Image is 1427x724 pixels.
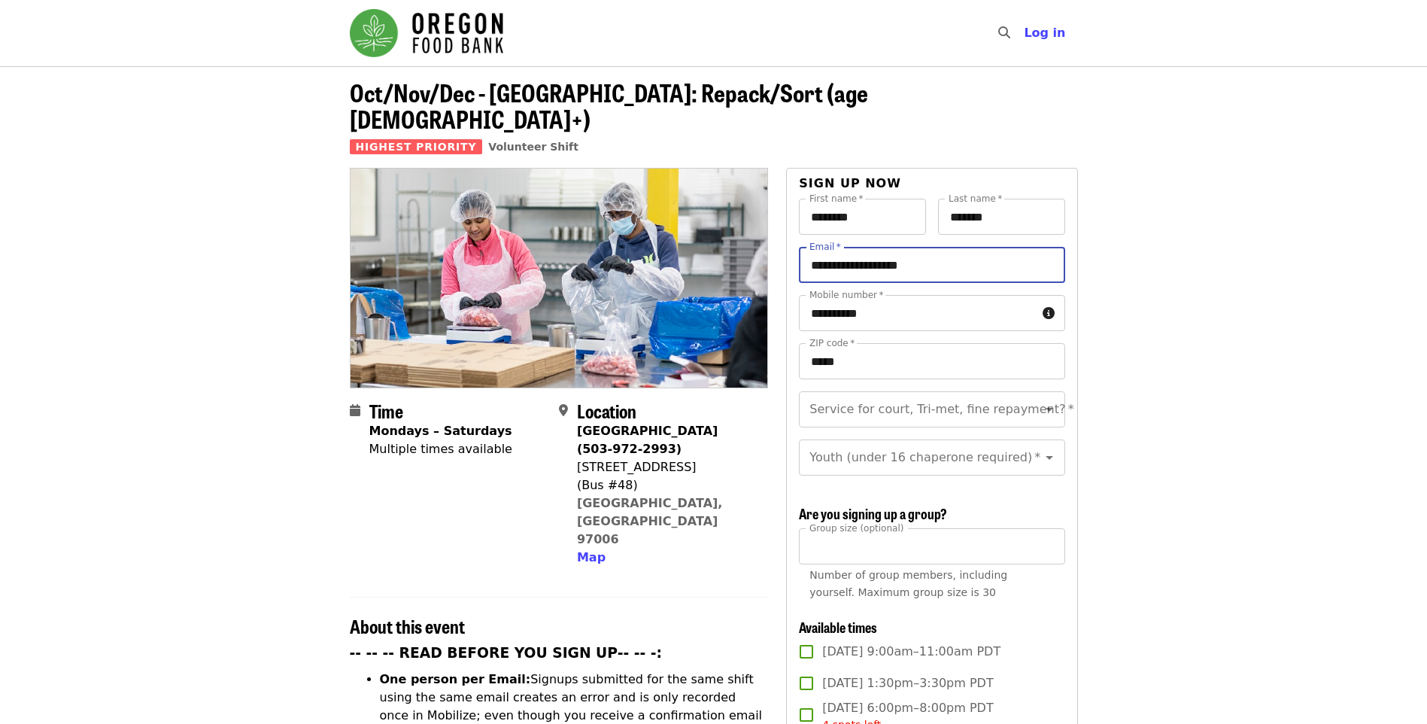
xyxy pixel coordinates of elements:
label: Last name [949,194,1002,203]
button: Open [1039,447,1060,468]
strong: -- -- -- READ BEFORE YOU SIGN UP-- -- -: [350,645,663,661]
a: [GEOGRAPHIC_DATA], [GEOGRAPHIC_DATA] 97006 [577,496,723,546]
i: calendar icon [350,403,360,418]
span: Are you signing up a group? [799,503,947,523]
input: [object Object] [799,528,1064,564]
div: (Bus #48) [577,476,756,494]
span: Highest Priority [350,139,483,154]
input: ZIP code [799,343,1064,379]
button: Open [1039,399,1060,420]
button: Map [577,549,606,567]
label: Email [809,242,841,251]
label: ZIP code [809,339,855,348]
strong: Mondays – Saturdays [369,424,512,438]
strong: One person per Email: [380,672,531,686]
span: Oct/Nov/Dec - [GEOGRAPHIC_DATA]: Repack/Sort (age [DEMOGRAPHIC_DATA]+) [350,75,868,136]
span: Time [369,397,403,424]
span: About this event [350,613,465,639]
i: map-marker-alt icon [559,403,568,418]
input: Last name [938,199,1065,235]
img: Oct/Nov/Dec - Beaverton: Repack/Sort (age 10+) organized by Oregon Food Bank [351,169,768,387]
input: First name [799,199,926,235]
span: Number of group members, including yourself. Maximum group size is 30 [809,569,1007,598]
div: Multiple times available [369,440,512,458]
i: circle-info icon [1043,306,1055,321]
label: Mobile number [809,291,883,300]
span: Location [577,397,636,424]
span: Log in [1024,26,1065,40]
div: [STREET_ADDRESS] [577,458,756,476]
span: Map [577,550,606,564]
span: Group size (optional) [809,522,903,533]
input: Mobile number [799,295,1036,331]
a: Volunteer Shift [488,141,578,153]
input: Email [799,247,1064,283]
i: search icon [998,26,1010,40]
label: First name [809,194,864,203]
span: Available times [799,617,877,637]
strong: [GEOGRAPHIC_DATA] (503-972-2993) [577,424,718,456]
span: [DATE] 1:30pm–3:30pm PDT [822,674,993,692]
span: Sign up now [799,176,901,190]
span: [DATE] 9:00am–11:00am PDT [822,643,1000,661]
button: Log in [1012,18,1077,48]
img: Oregon Food Bank - Home [350,9,503,57]
input: Search [1019,15,1031,51]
